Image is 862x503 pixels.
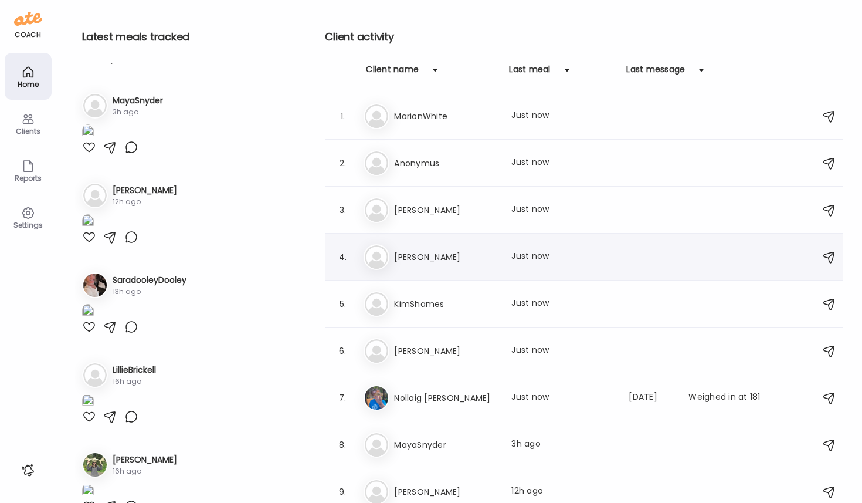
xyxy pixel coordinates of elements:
[335,297,349,311] div: 5.
[113,107,163,117] div: 3h ago
[335,156,349,170] div: 2.
[511,156,615,170] div: Just now
[365,198,388,222] img: bg-avatar-default.svg
[335,438,349,452] div: 8.
[83,363,107,387] img: bg-avatar-default.svg
[335,250,349,264] div: 4.
[629,391,674,405] div: [DATE]
[83,94,107,117] img: bg-avatar-default.svg
[335,109,349,123] div: 1.
[509,63,550,82] div: Last meal
[365,151,388,175] img: bg-avatar-default.svg
[394,297,497,311] h3: KimShames
[394,438,497,452] h3: MayaSnyder
[82,394,94,410] img: images%2Fm4Nv6Rby8pPtpFXfYIONKFnL65C3%2FzwMr4tyP0I9XWMDIuRrg%2Fa731NkCwrloxqX8e5mu3_240
[113,197,177,207] div: 12h ago
[82,484,94,499] img: images%2FguMlrAoU3Qe0WxLzca1mfYkwLcQ2%2FC5lnYmv1rJOEjw8Q074t%2FftiF7MURDokIlbknSqjx_1080
[394,203,497,217] h3: [PERSON_NAME]
[365,339,388,363] img: bg-avatar-default.svg
[511,485,615,499] div: 12h ago
[82,28,282,46] h2: Latest meals tracked
[83,184,107,207] img: bg-avatar-default.svg
[511,109,615,123] div: Just now
[83,274,107,297] img: avatars%2FAecNj4EkSmYIDEbH7mcU6unuQaQ2
[113,286,186,297] div: 13h ago
[394,109,497,123] h3: MarionWhite
[394,485,497,499] h3: [PERSON_NAME]
[626,63,685,82] div: Last message
[394,344,497,358] h3: [PERSON_NAME]
[511,438,615,452] div: 3h ago
[365,386,388,410] img: avatars%2FtWGZA4JeKxP2yWK9tdH6lKky5jf1
[113,454,177,466] h3: [PERSON_NAME]
[7,127,49,135] div: Clients
[394,250,497,264] h3: [PERSON_NAME]
[511,344,615,358] div: Just now
[366,63,419,82] div: Client name
[113,184,177,197] h3: [PERSON_NAME]
[394,156,497,170] h3: Anonymus
[82,214,94,230] img: images%2F11u2eQrsH1TMuG9uw69VPyKtOjl2%2FztwF7EcIgapMT5UbSucw%2Fog3uIsKSbzFPLpiksqPy_1080
[113,466,177,477] div: 16h ago
[335,485,349,499] div: 9.
[7,80,49,88] div: Home
[335,344,349,358] div: 6.
[14,9,42,28] img: ate
[82,124,94,140] img: images%2FxD5LoSSl00UoJgzNzgea80R5fjz2%2F9hlcb7QmAE8xmKrkAdgq%2FVld2CrIqeNVb2tVZ64Ze_1080
[394,391,497,405] h3: Nollaig [PERSON_NAME]
[113,364,156,376] h3: LillieBrickell
[7,174,49,182] div: Reports
[325,28,843,46] h2: Client activity
[83,453,107,477] img: avatars%2FguMlrAoU3Qe0WxLzca1mfYkwLcQ2
[82,304,94,320] img: images%2FAecNj4EkSmYIDEbH7mcU6unuQaQ2%2FWhFyUwbi1sH1AoCs4TCM%2FOOmCaWUE4BqENgae89K6_1080
[365,104,388,128] img: bg-avatar-default.svg
[113,274,186,286] h3: SaradooleyDooley
[113,376,156,387] div: 16h ago
[511,203,615,217] div: Just now
[511,250,615,264] div: Just now
[365,245,388,269] img: bg-avatar-default.svg
[365,292,388,316] img: bg-avatar-default.svg
[15,30,41,40] div: coach
[7,221,49,229] div: Settings
[511,391,615,405] div: Just now
[688,391,792,405] div: Weighed in at 181
[113,94,163,107] h3: MayaSnyder
[511,297,615,311] div: Just now
[335,391,349,405] div: 7.
[335,203,349,217] div: 3.
[365,433,388,457] img: bg-avatar-default.svg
